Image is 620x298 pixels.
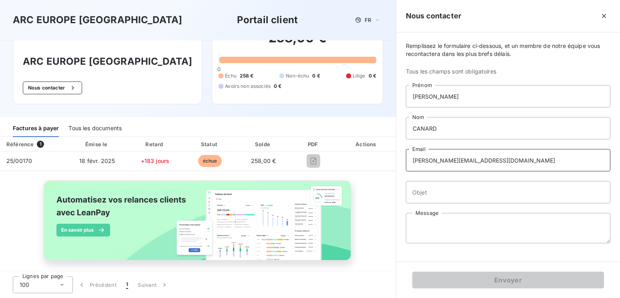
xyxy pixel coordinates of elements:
[412,272,604,288] button: Envoyer
[79,157,115,164] span: 18 févr. 2025
[141,157,170,164] span: +183 jours
[23,54,192,69] h3: ARC EUROPE [GEOGRAPHIC_DATA]
[13,13,182,27] h3: ARC EUROPE [GEOGRAPHIC_DATA]
[406,68,610,75] span: Tous les champs sont obligatoires
[237,13,298,27] h3: Portail client
[20,281,29,289] span: 100
[406,85,610,107] input: placeholder
[121,276,133,293] button: 1
[286,72,309,79] span: Non-échu
[217,66,221,72] span: 0
[198,155,222,167] span: échue
[129,140,181,148] div: Retard
[126,281,128,289] span: 1
[185,140,235,148] div: Statut
[339,140,394,148] div: Actions
[291,140,336,148] div: PDF
[6,141,34,147] div: Référence
[225,83,271,90] span: Avoirs non associés
[68,140,126,148] div: Émise le
[406,149,610,171] input: placeholder
[240,72,254,79] span: 258 €
[406,42,610,58] span: Remplissez le formulaire ci-dessous, et un membre de notre équipe vous recontactera dans les plus...
[219,30,376,54] h2: 258,00 €
[406,181,610,203] input: placeholder
[73,276,121,293] button: Précédent
[133,276,173,293] button: Suivant
[353,72,365,79] span: Litige
[36,176,360,274] img: banner
[225,72,237,79] span: Échu
[68,120,122,137] div: Tous les documents
[274,83,281,90] span: 0 €
[406,117,610,139] input: placeholder
[6,157,32,164] span: 25/00170
[406,10,461,22] h5: Nous contacter
[13,120,59,137] div: Factures à payer
[239,140,288,148] div: Solde
[369,72,376,79] span: 0 €
[23,81,82,94] button: Nous contacter
[37,141,44,148] span: 1
[312,72,320,79] span: 0 €
[365,17,371,23] span: FR
[251,157,276,164] span: 258,00 €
